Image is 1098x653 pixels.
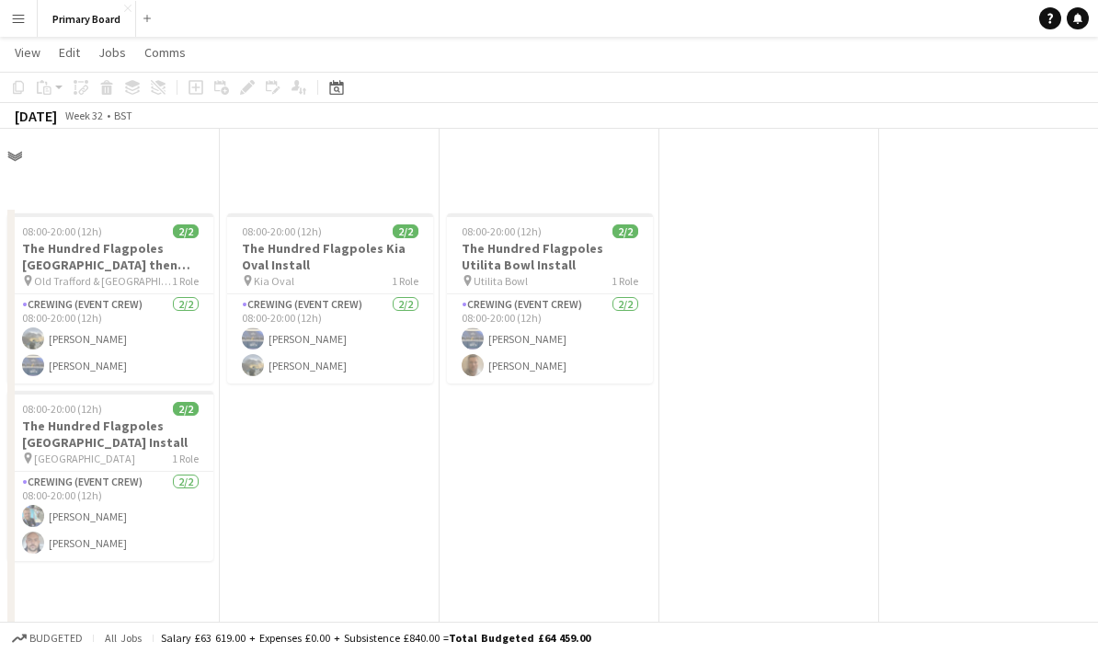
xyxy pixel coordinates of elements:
span: Edit [59,44,80,61]
app-job-card: 08:00-20:00 (12h)2/2The Hundred Flagpoles Utilita Bowl Install Utilita Bowl1 RoleCrewing (Event C... [447,213,653,384]
app-card-role: Crewing (Event Crew)2/208:00-20:00 (12h)[PERSON_NAME][PERSON_NAME] [227,294,433,384]
a: Jobs [91,40,133,64]
span: 1 Role [172,274,199,288]
span: 1 Role [612,274,638,288]
app-card-role: Crewing (Event Crew)2/208:00-20:00 (12h)[PERSON_NAME][PERSON_NAME] [447,294,653,384]
div: [DATE] [15,107,57,125]
button: Primary Board [38,1,136,37]
h3: The Hundred Flagpoles [GEOGRAPHIC_DATA] then [GEOGRAPHIC_DATA] Install [7,240,213,273]
span: 2/2 [393,224,418,238]
app-job-card: 08:00-20:00 (12h)2/2The Hundred Flagpoles Kia Oval Install Kia Oval1 RoleCrewing (Event Crew)2/20... [227,213,433,384]
span: Budgeted [29,632,83,645]
span: Kia Oval [254,274,294,288]
span: View [15,44,40,61]
span: Utilita Bowl [474,274,528,288]
app-job-card: 08:00-20:00 (12h)2/2The Hundred Flagpoles [GEOGRAPHIC_DATA] Install [GEOGRAPHIC_DATA]1 RoleCrewin... [7,391,213,561]
span: 08:00-20:00 (12h) [462,224,542,238]
span: 2/2 [612,224,638,238]
span: 08:00-20:00 (12h) [22,402,102,416]
span: 08:00-20:00 (12h) [22,224,102,238]
span: [GEOGRAPHIC_DATA] [34,452,135,465]
h3: The Hundred Flagpoles [GEOGRAPHIC_DATA] Install [7,418,213,451]
span: 1 Role [392,274,418,288]
span: Old Trafford & [GEOGRAPHIC_DATA] [34,274,172,288]
span: 1 Role [172,452,199,465]
app-card-role: Crewing (Event Crew)2/208:00-20:00 (12h)[PERSON_NAME][PERSON_NAME] [7,472,213,561]
span: 2/2 [173,224,199,238]
span: Jobs [98,44,126,61]
div: Salary £63 619.00 + Expenses £0.00 + Subsistence £840.00 = [161,631,590,645]
span: 2/2 [173,402,199,416]
h3: The Hundred Flagpoles Utilita Bowl Install [447,240,653,273]
app-card-role: Crewing (Event Crew)2/208:00-20:00 (12h)[PERSON_NAME][PERSON_NAME] [7,294,213,384]
app-job-card: 08:00-20:00 (12h)2/2The Hundred Flagpoles [GEOGRAPHIC_DATA] then [GEOGRAPHIC_DATA] Install Old Tr... [7,213,213,384]
h3: The Hundred Flagpoles Kia Oval Install [227,240,433,273]
span: Total Budgeted £64 459.00 [449,631,590,645]
span: Comms [144,44,186,61]
div: BST [114,109,132,122]
span: Week 32 [61,109,107,122]
a: Comms [137,40,193,64]
button: Budgeted [9,628,86,648]
a: View [7,40,48,64]
span: All jobs [101,631,145,645]
span: 08:00-20:00 (12h) [242,224,322,238]
a: Edit [51,40,87,64]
